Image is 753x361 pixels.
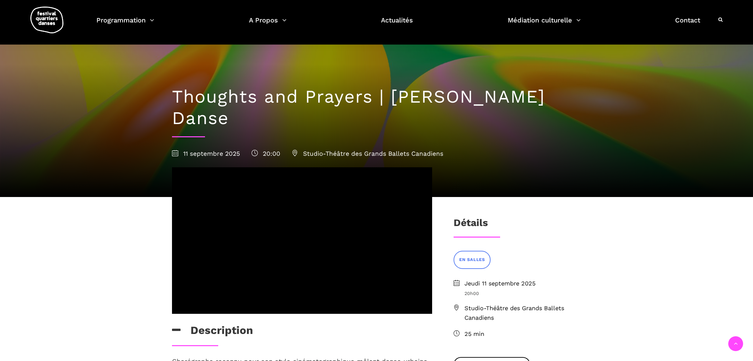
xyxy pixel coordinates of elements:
[172,167,432,313] iframe: FQD 2025 | Skeels Danse | Thoughts and Prayers
[464,304,581,323] span: Studio-Théâtre des Grands Ballets Canadiens
[96,15,154,34] a: Programmation
[464,279,581,288] span: Jeudi 11 septembre 2025
[172,86,581,129] h1: Thoughts and Prayers | [PERSON_NAME] Danse
[381,15,413,34] a: Actualités
[508,15,581,34] a: Médiation culturelle
[292,150,443,157] span: Studio-Théâtre des Grands Ballets Canadiens
[252,150,280,157] span: 20:00
[172,150,240,157] span: 11 septembre 2025
[172,324,253,340] h3: Description
[454,251,491,269] a: EN SALLES
[459,256,485,263] span: EN SALLES
[464,290,581,297] span: 20h00
[249,15,287,34] a: A Propos
[675,15,700,34] a: Contact
[454,217,488,233] h3: Détails
[464,329,581,339] span: 25 min
[30,7,63,33] img: logo-fqd-med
